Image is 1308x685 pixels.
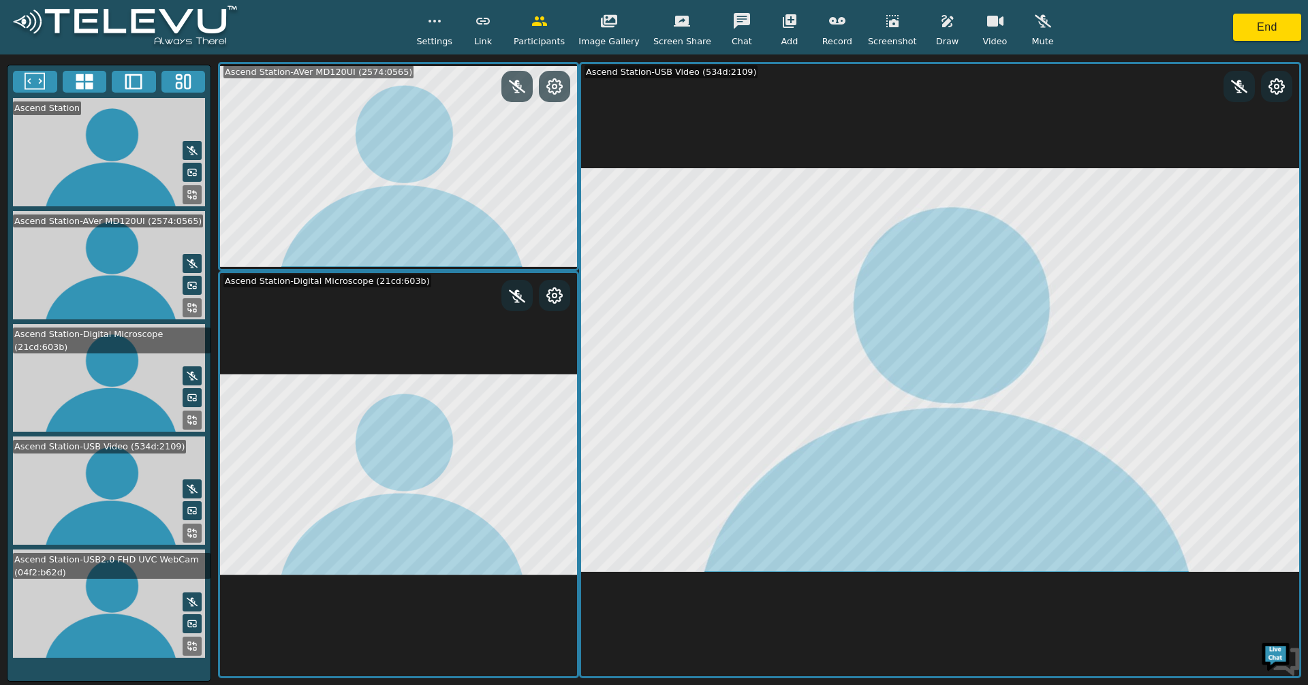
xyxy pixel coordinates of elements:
[983,35,1008,48] span: Video
[23,63,57,97] img: d_736959983_company_1615157101543_736959983
[13,328,211,353] div: Ascend Station-Digital Microscope (21cd:603b)
[13,440,186,453] div: Ascend Station-USB Video (534d:2109)
[183,276,202,295] button: Picture in Picture
[1031,35,1053,48] span: Mute
[183,501,202,520] button: Picture in Picture
[183,141,202,160] button: Mute
[183,637,202,656] button: Replace Feed
[223,65,414,78] div: Ascend Station-AVer MD120UI (2574:0565)
[183,592,202,611] button: Mute
[13,71,57,93] button: Fullscreen
[183,366,202,385] button: Mute
[79,172,188,309] span: We're online!
[63,71,107,93] button: 4x4
[183,185,202,204] button: Replace Feed
[161,71,206,93] button: Three Window Medium
[183,298,202,317] button: Replace Feed
[183,163,202,182] button: Picture in Picture
[781,35,798,48] span: Add
[183,388,202,407] button: Picture in Picture
[1233,14,1301,41] button: End
[474,35,492,48] span: Link
[868,35,917,48] span: Screenshot
[13,101,81,114] div: Ascend Station
[13,553,211,579] div: Ascend Station-USB2.0 FHD UVC WebCam (04f2:b62d)
[13,214,203,227] div: Ascend Station-AVer MD120UI (2574:0565)
[183,411,202,430] button: Replace Feed
[223,274,431,287] div: Ascend Station-Digital Microscope (21cd:603b)
[7,372,260,419] textarea: Type your message and hit 'Enter'
[1260,637,1301,678] img: Chat Widget
[183,524,202,543] button: Replace Feed
[7,2,243,53] img: logoWhite.png
[183,479,202,498] button: Mute
[183,614,202,633] button: Picture in Picture
[585,65,758,78] div: Ascend Station-USB Video (534d:2109)
[578,35,640,48] span: Image Gallery
[416,35,452,48] span: Settings
[936,35,959,48] span: Draw
[653,35,711,48] span: Screen Share
[183,254,202,273] button: Mute
[732,35,752,48] span: Chat
[514,35,565,48] span: Participants
[822,35,852,48] span: Record
[112,71,156,93] button: Two Window Medium
[223,7,256,39] div: Minimize live chat window
[71,71,229,89] div: Chat with us now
